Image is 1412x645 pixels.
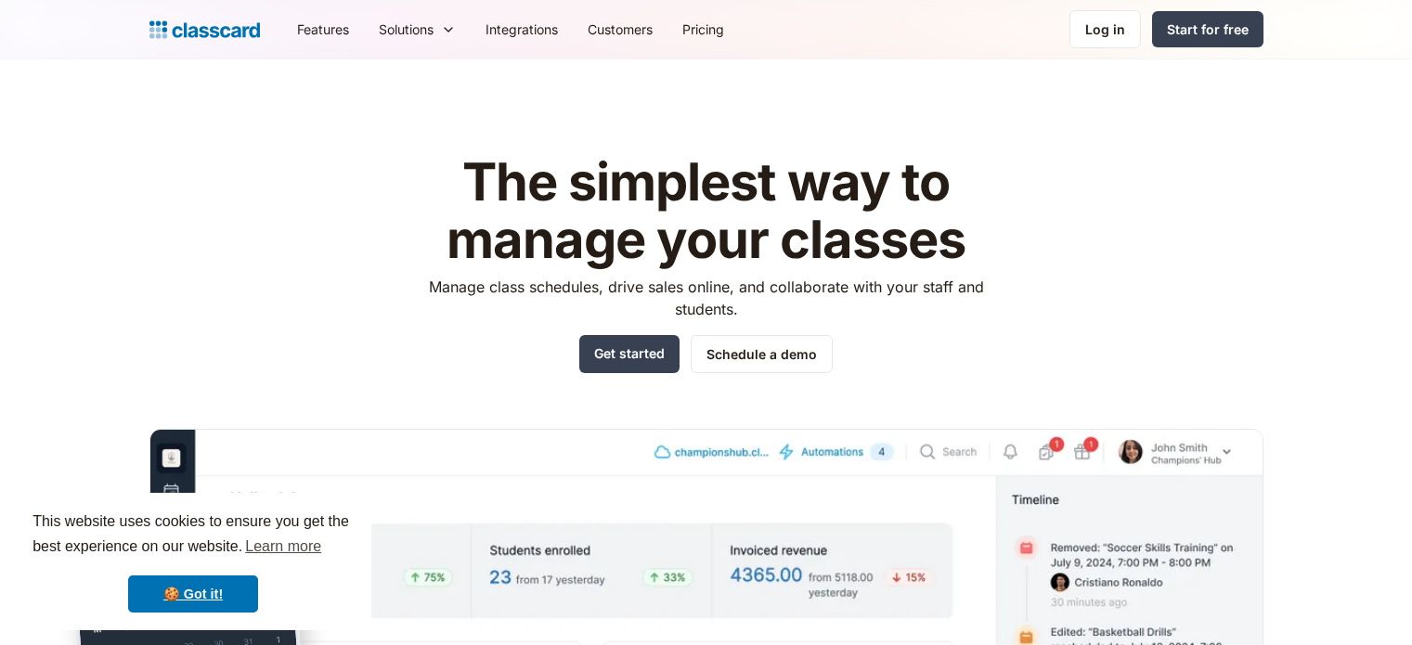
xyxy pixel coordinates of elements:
[691,335,833,373] a: Schedule a demo
[1152,11,1263,47] a: Start for free
[32,510,354,561] span: This website uses cookies to ensure you get the best experience on our website.
[411,276,1001,320] p: Manage class schedules, drive sales online, and collaborate with your staff and students.
[579,335,680,373] a: Get started
[1069,10,1141,48] a: Log in
[1167,19,1249,39] div: Start for free
[15,493,371,630] div: cookieconsent
[379,19,434,39] div: Solutions
[364,8,471,50] div: Solutions
[667,8,739,50] a: Pricing
[242,533,324,561] a: learn more about cookies
[471,8,573,50] a: Integrations
[1085,19,1125,39] div: Log in
[573,8,667,50] a: Customers
[411,154,1001,268] h1: The simplest way to manage your classes
[282,8,364,50] a: Features
[128,575,258,613] a: dismiss cookie message
[149,17,260,43] a: home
